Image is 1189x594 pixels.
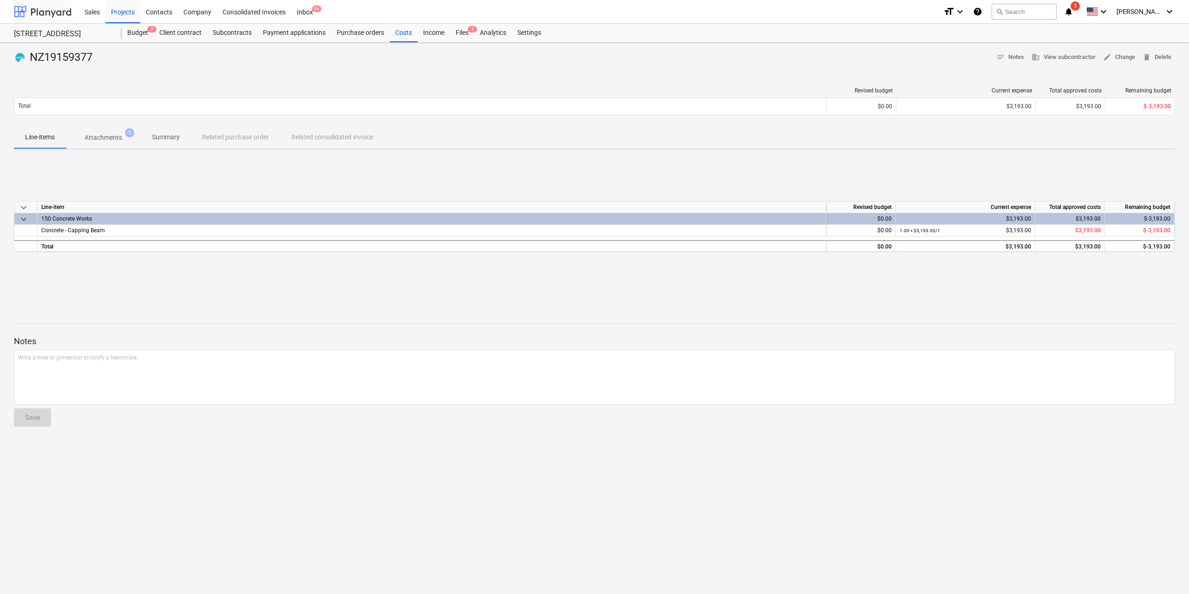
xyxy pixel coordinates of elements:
a: Analytics [474,24,512,42]
div: $3,193.00 [1035,240,1105,252]
div: Revised budget [826,202,896,213]
iframe: Chat Widget [1143,549,1189,594]
span: keyboard_arrow_down [18,214,29,225]
div: Line-item [38,202,826,213]
div: Revised budget [830,87,893,94]
div: Total approved costs [1039,87,1102,94]
span: View subcontractor [1032,52,1096,63]
a: Files3 [450,24,474,42]
div: Total [38,240,826,252]
p: Notes [14,336,1175,347]
a: Subcontracts [207,24,257,42]
div: Remaining budget [1105,202,1175,213]
span: $-3,193.00 [1143,103,1171,110]
span: 1 [125,128,134,137]
div: $0.00 [826,240,896,252]
div: $0.00 [826,99,896,114]
div: Remaining budget [1109,87,1171,94]
div: $0.00 [826,213,896,225]
p: Total [18,102,31,110]
button: Search [992,4,1057,20]
img: xero.svg [15,53,25,62]
div: Current expense [900,87,1032,94]
div: $0.00 [826,225,896,236]
div: $3,193.00 [900,103,1032,110]
div: Invoice has been synced with Xero and its status is currently SUBMITTED [14,50,26,65]
span: 7 [147,26,157,33]
div: 150 Concrete Works [41,213,822,224]
i: Knowledge base [973,6,982,17]
span: Delete [1143,52,1171,63]
p: Attachments [85,133,122,143]
div: Total approved costs [1035,202,1105,213]
p: Summary [152,132,180,142]
a: Purchase orders [331,24,390,42]
span: $3,193.00 [1075,227,1101,234]
i: keyboard_arrow_down [1164,6,1175,17]
div: $-3,193.00 [1105,240,1175,252]
a: Income [418,24,450,42]
div: Current expense [896,202,1035,213]
span: Notes [996,52,1024,63]
span: business [1032,53,1040,61]
div: $3,193.00 [900,241,1031,253]
div: Budget [122,24,154,42]
span: [PERSON_NAME] [1117,8,1163,15]
button: Notes [993,50,1028,65]
div: $3,193.00 [900,213,1031,225]
i: notifications [1064,6,1073,17]
i: keyboard_arrow_down [1098,6,1109,17]
small: 1.00 × $3,193.00 / 1 [900,228,940,233]
i: keyboard_arrow_down [954,6,966,17]
span: edit [1103,53,1111,61]
span: delete [1143,53,1151,61]
span: notes [996,53,1005,61]
span: 1 [1071,1,1080,11]
a: Budget7 [122,24,154,42]
div: [STREET_ADDRESS] [14,29,111,39]
span: 9+ [312,6,321,12]
div: NZ19159377 [14,50,96,65]
a: Client contract [154,24,207,42]
button: View subcontractor [1028,50,1099,65]
div: $3,193.00 [900,225,1031,236]
span: $-3,193.00 [1143,227,1170,234]
div: $3,193.00 [1035,99,1105,114]
span: keyboard_arrow_down [18,202,29,213]
a: Settings [512,24,547,42]
a: Payment applications [257,24,331,42]
span: 3 [468,26,477,33]
i: format_size [943,6,954,17]
span: search [996,8,1003,15]
div: $-3,193.00 [1105,213,1175,225]
p: Line-items [25,132,55,142]
a: Costs [390,24,418,42]
button: Delete [1139,50,1175,65]
span: Concrete - Capping Beam [41,227,105,234]
div: Files [450,24,474,42]
div: $3,193.00 [1035,213,1105,225]
span: Change [1103,52,1135,63]
button: Change [1099,50,1139,65]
